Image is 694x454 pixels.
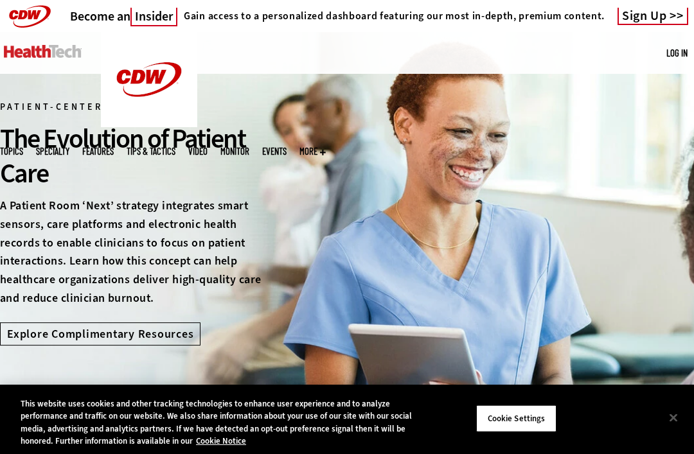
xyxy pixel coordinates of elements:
[82,146,114,156] a: Features
[196,435,246,446] a: More information about your privacy
[262,146,287,156] a: Events
[220,146,249,156] a: MonITor
[130,8,177,26] span: Insider
[21,397,416,448] div: This website uses cookies and other tracking technologies to enhance user experience and to analy...
[101,117,197,130] a: CDW
[127,146,175,156] a: Tips & Tactics
[659,403,688,432] button: Close
[36,146,69,156] span: Specialty
[184,10,605,22] h4: Gain access to a personalized dashboard featuring our most in-depth, premium content.
[666,46,688,60] div: User menu
[177,10,605,22] a: Gain access to a personalized dashboard featuring our most in-depth, premium content.
[188,146,208,156] a: Video
[476,405,556,432] button: Cookie Settings
[70,8,177,24] h3: Become an
[4,45,82,58] img: Home
[299,146,326,156] span: More
[618,8,688,25] a: Sign Up
[666,47,688,58] a: Log in
[101,32,197,127] img: Home
[70,8,177,24] a: Become anInsider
